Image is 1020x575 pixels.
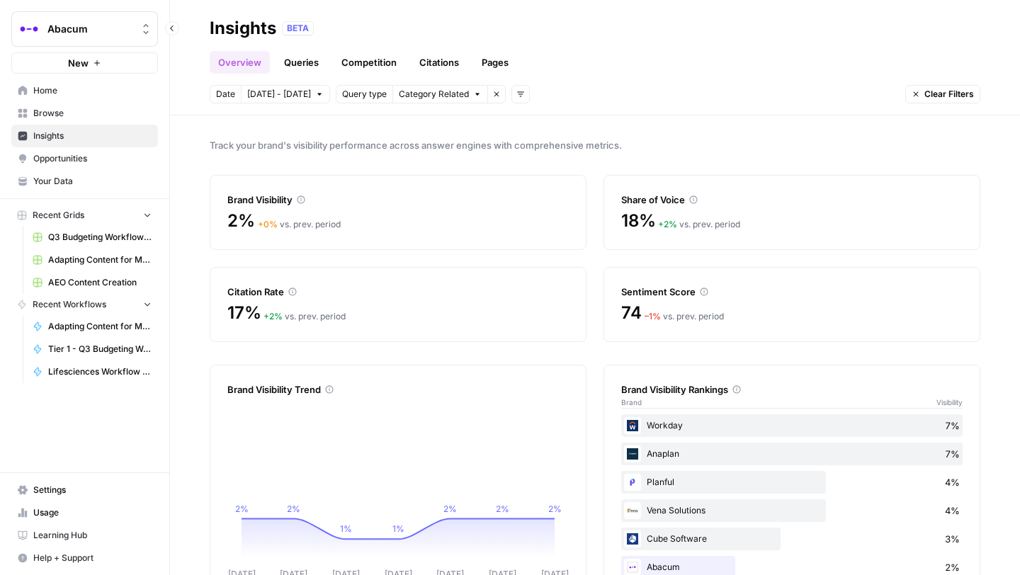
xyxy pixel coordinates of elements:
span: 4% [945,475,960,489]
span: Opportunities [33,152,152,165]
a: Pages [473,51,517,74]
img: 5c1vvc5slkkcrghzqv8odreykg6a [624,530,641,547]
a: Tier 1 - Q3 Budgeting Workflows [26,338,158,360]
span: + 2 % [263,311,283,321]
span: Recent Workflows [33,298,106,311]
a: Home [11,79,158,102]
span: Lifesciences Workflow ([DATE]) [48,365,152,378]
div: Insights [210,17,276,40]
a: Opportunities [11,147,158,170]
a: Learning Hub [11,524,158,547]
a: Q3 Budgeting Workflows (ATL/BTL) Grid [26,226,158,249]
a: Your Data [11,170,158,193]
div: Anaplan [621,443,963,465]
a: Settings [11,479,158,501]
img: 2br2unh0zov217qnzgjpoog1wm0p [624,502,641,519]
span: Browse [33,107,152,120]
span: Home [33,84,152,97]
button: [DATE] - [DATE] [241,85,330,103]
a: Insights [11,125,158,147]
button: Recent Grids [11,205,158,226]
span: Q3 Budgeting Workflows (ATL/BTL) Grid [48,231,152,244]
img: i3l0twinuru4r0ir99tvr9iljmmv [624,445,641,462]
button: Help + Support [11,547,158,569]
span: Adapting Content for Microdemos Pages [48,320,152,333]
span: + 2 % [658,219,677,229]
span: Query type [342,88,387,101]
tspan: 1% [392,523,404,534]
span: Settings [33,484,152,496]
span: 17% [227,302,261,324]
div: vs. prev. period [263,310,346,323]
button: Clear Filters [905,85,980,103]
span: Your Data [33,175,152,188]
span: 18% [621,210,655,232]
img: jzoxgx4vsp0oigc9x6a9eruy45gz [624,417,641,434]
span: 7% [945,447,960,461]
span: Category Related [399,88,469,101]
span: Brand [621,397,642,408]
a: Adapting Content for Microdemos Pages Grid [26,249,158,271]
tspan: 2% [443,503,457,514]
span: Insights [33,130,152,142]
span: Visibility [936,397,963,408]
span: 7% [945,419,960,433]
div: Share of Voice [621,193,963,207]
a: Adapting Content for Microdemos Pages [26,315,158,338]
span: + 0 % [258,219,278,229]
div: Brand Visibility Trend [227,382,569,397]
div: Citation Rate [227,285,569,299]
span: Learning Hub [33,529,152,542]
a: Citations [411,51,467,74]
span: [DATE] - [DATE] [247,88,311,101]
div: Sentiment Score [621,285,963,299]
span: Usage [33,506,152,519]
span: 2% [227,210,255,232]
a: Queries [276,51,327,74]
img: Abacum Logo [16,16,42,42]
button: Workspace: Abacum [11,11,158,47]
div: Brand Visibility Rankings [621,382,963,397]
a: Usage [11,501,158,524]
div: Planful [621,471,963,494]
span: – 1 % [645,311,661,321]
span: Help + Support [33,552,152,564]
span: 74 [621,302,642,324]
span: Adapting Content for Microdemos Pages Grid [48,254,152,266]
tspan: 2% [496,503,509,514]
div: Cube Software [621,528,963,550]
a: AEO Content Creation [26,271,158,294]
a: Lifesciences Workflow ([DATE]) [26,360,158,383]
span: Date [216,88,235,101]
button: New [11,52,158,74]
div: vs. prev. period [658,218,740,231]
a: Competition [333,51,405,74]
span: 3% [945,532,960,546]
span: Clear Filters [924,88,974,101]
div: vs. prev. period [258,218,341,231]
span: Tier 1 - Q3 Budgeting Workflows [48,343,152,355]
div: Workday [621,414,963,437]
img: 9ardner9qrd15gzuoui41lelvr0l [624,474,641,491]
div: vs. prev. period [645,310,724,323]
tspan: 2% [235,503,249,514]
tspan: 1% [340,523,352,534]
div: BETA [282,21,314,35]
span: Abacum [47,22,133,36]
div: Brand Visibility [227,193,569,207]
button: Recent Workflows [11,294,158,315]
span: 4% [945,503,960,518]
tspan: 2% [287,503,300,514]
span: 2% [945,560,960,574]
span: Recent Grids [33,209,84,222]
span: AEO Content Creation [48,276,152,289]
tspan: 2% [548,503,562,514]
span: Track your brand's visibility performance across answer engines with comprehensive metrics. [210,138,980,152]
a: Overview [210,51,270,74]
span: New [68,56,89,70]
a: Browse [11,102,158,125]
button: Category Related [392,85,487,103]
div: Vena Solutions [621,499,963,522]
